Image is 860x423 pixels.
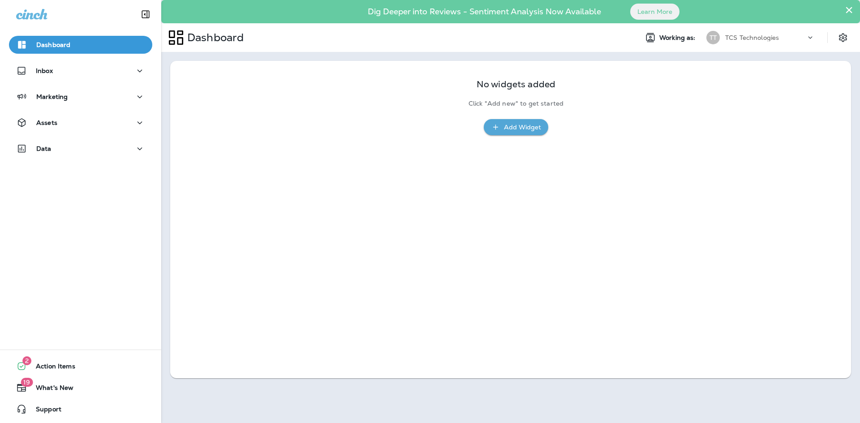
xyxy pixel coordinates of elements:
p: Assets [36,119,57,126]
button: Support [9,400,152,418]
p: Dashboard [36,41,70,48]
p: Inbox [36,67,53,74]
button: Collapse Sidebar [133,5,158,23]
button: Inbox [9,62,152,80]
span: Action Items [27,363,75,373]
button: 19What's New [9,379,152,397]
p: TCS Technologies [725,34,779,41]
div: TT [706,31,720,44]
span: 19 [21,378,33,387]
span: Support [27,406,61,416]
p: Data [36,145,52,152]
button: Add Widget [484,119,548,136]
p: Dig Deeper into Reviews - Sentiment Analysis Now Available [342,10,627,13]
button: Marketing [9,88,152,106]
button: Learn More [630,4,679,20]
span: Working as: [659,34,697,42]
button: 2Action Items [9,357,152,375]
button: Close [845,3,853,17]
p: No widgets added [477,81,555,88]
button: Dashboard [9,36,152,54]
span: What's New [27,384,73,395]
div: Add Widget [504,122,541,133]
span: 2 [22,356,31,365]
p: Click "Add new" to get started [469,100,563,107]
button: Settings [835,30,851,46]
p: Marketing [36,93,68,100]
p: Dashboard [184,31,244,44]
button: Assets [9,114,152,132]
button: Data [9,140,152,158]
